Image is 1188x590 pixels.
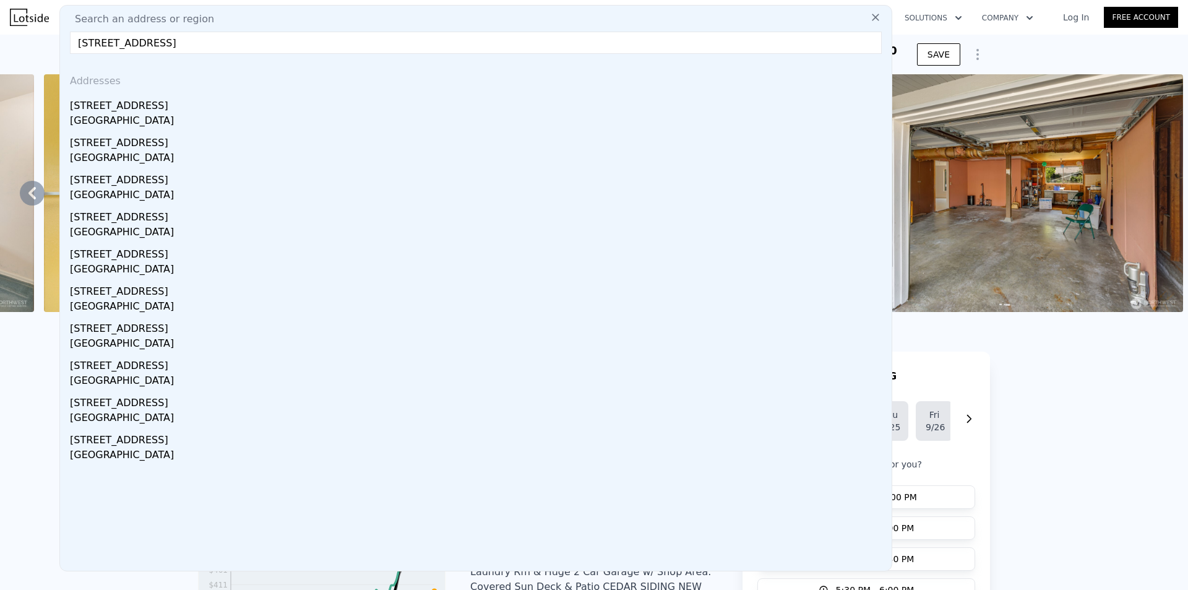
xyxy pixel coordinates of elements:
div: Addresses [65,64,887,93]
div: [GEOGRAPHIC_DATA] [70,188,887,205]
div: [STREET_ADDRESS] [70,205,887,225]
div: [STREET_ADDRESS] [70,93,887,113]
input: Enter an address, city, region, neighborhood or zip code [70,32,882,54]
button: Show Options [965,42,990,67]
a: Free Account [1104,7,1178,28]
img: Lotside [10,9,49,26]
div: [GEOGRAPHIC_DATA] [70,113,887,131]
div: [STREET_ADDRESS] [70,316,887,336]
a: Log In [1048,11,1104,24]
div: 9/25 [881,421,898,433]
div: [GEOGRAPHIC_DATA] [70,410,887,428]
button: Company [972,7,1043,29]
div: Fri [926,409,943,421]
div: 9/26 [926,421,943,433]
span: Search an address or region [65,12,214,27]
div: [GEOGRAPHIC_DATA] [70,373,887,391]
div: [GEOGRAPHIC_DATA] [70,336,887,354]
div: [STREET_ADDRESS] [70,131,887,150]
tspan: $411 [209,581,228,589]
button: SAVE [917,43,960,66]
button: Fri9/26 [916,401,953,441]
tspan: $461 [209,566,228,575]
div: [GEOGRAPHIC_DATA] [70,225,887,242]
div: [STREET_ADDRESS] [70,391,887,410]
img: Sale: 166953242 Parcel: 98023342 [790,74,1183,312]
div: [STREET_ADDRESS] [70,242,887,262]
div: [GEOGRAPHIC_DATA] [70,299,887,316]
div: [GEOGRAPHIC_DATA] [70,150,887,168]
button: Solutions [895,7,972,29]
div: [STREET_ADDRESS] [70,428,887,448]
div: [STREET_ADDRESS] [70,168,887,188]
div: [GEOGRAPHIC_DATA] [70,262,887,279]
div: [STREET_ADDRESS] [70,279,887,299]
div: [GEOGRAPHIC_DATA] [70,448,887,465]
div: [STREET_ADDRESS] [70,354,887,373]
